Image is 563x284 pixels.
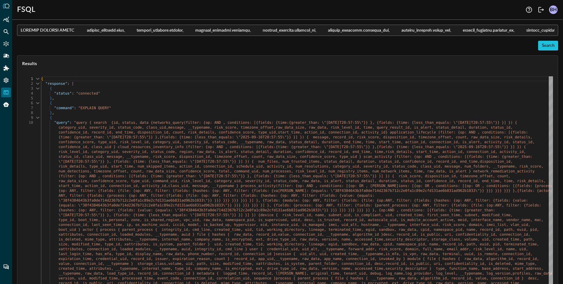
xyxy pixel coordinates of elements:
[168,164,278,168] span: ems, action_id, connection_id, schedule_uid, activ
[385,257,495,261] span: oked_by } module { file { hashes { raw_data, algo
[497,223,530,227] span: list, vlan_uid,
[385,261,493,266] span: record_id, is_public, uri, confidentiality_id, is
[278,164,387,168] span: ity_id, num_resolutions, category_uid, severity_id
[486,135,533,139] span: a_size, risk_details,
[168,140,278,144] span: y_uid, severity_id, status_code, __typename, raw_d
[50,86,52,91] span: {
[538,41,558,50] button: Search
[497,247,528,251] span: id, name, uid,
[168,266,278,271] span: e, type_id, company_name, is_encrypted, ext, drive
[168,184,276,188] span: class_uid, message, __typename } process_activity
[1,100,11,109] div: Query Agent
[168,179,278,183] span: _uid, risk_level_id, category_uid, severity_id, st
[368,213,478,217] span: pliant, uid, created_time, first_seen_time, subnet
[168,174,269,178] span: greater_than: \"[DATE]T20:57:55\"}} }, {fields
[34,76,42,81] div: Click to collapse the range.
[168,208,278,212] span: s: \"38f4384643b3fa0de714d2367b712c2e0fa1c89e2cfd1
[168,242,278,246] span: em, parent_folder } uid, created_time, tid, worki
[22,91,33,96] div: 4
[278,169,387,173] span: cesses, risk_level_id, num_registry_items, num_net
[267,135,377,139] span: 0:57:55\"}} }] }) { message, record_id, risk_scor
[497,164,544,168] span: typename, risk_score,
[52,111,54,115] span: ,
[45,81,67,86] span: "response"
[377,135,486,139] span: e, disposition_id, timezone_offset, count, raw_dat
[59,169,168,173] span: num_detections, timezone_offset, count, raw_data_s
[22,76,33,81] div: 1
[22,106,33,110] div: 7
[549,5,558,14] div: BH
[278,198,385,203] span: : {module: {op: ANY, filter: {fields: {file: {op:
[59,198,168,203] span: \"38f4384643b3fa0de714d2367b712c2e0fa1c89e2cfd131a
[495,257,539,261] span: rithm_id, record_id,
[385,237,495,241] span: security_descriptor, storage_class, volume, uid, c
[59,125,168,130] span: category_uid, severity_id, status_code, class_uid,
[508,184,554,188] span: : [{fields: {process:
[166,193,276,198] span: {fields: {file: {op: ANY, filter: {fields: {hashes
[54,91,72,95] span: "status"
[491,120,517,125] span: \"}} }] }) {
[22,101,33,106] div: 6
[59,189,168,193] span: {op: ANY, filter: {fields: {file: {op: ANY, filter
[59,184,168,188] span: start_time, action_id, connection_id, activity_id,
[59,150,168,154] span: risk_level_id, category_uid, severity_id, status_c
[276,257,385,261] span: __typename, raw_data, app_name, connection_id, inv
[278,189,409,193] span: [PERSON_NAME]: {equals: \"38f4384643b3fa0de714d2367b712c2e0f
[50,116,52,120] span: {
[59,266,168,271] span: created_time, attributes, __typename, internal_nam
[22,81,33,86] div: 2
[166,218,276,222] span: region, vpc_uid, raw_data, namespace_pid, is_super
[168,247,278,251] span: name, auid, integrity_id, cmd_line } user { crede
[22,120,33,125] div: 10
[184,120,289,125] span: (filter: {op: AND , conditions: [{fields: {time:
[22,61,553,67] span: Results
[41,77,43,81] span: {
[385,266,495,271] span: security_descriptor } type, function_name, base_a
[278,227,387,232] span: ng_directory, lineage, terminated_time, egid, sand
[22,96,33,101] div: 5
[260,159,370,164] span: um_files, num_trusted_items, status_detail, durati
[59,276,168,280] span: version, uid, modified_time, processed_time, event
[59,261,168,266] span: value, connection_id, __typename } storage_class,
[385,198,495,203] span: ANY, filter: {fields: {hashes: {op: ANY, filter: {
[1,262,11,272] div: Chat
[34,81,42,86] div: Click to collapse the range.
[388,154,497,159] span: ty (filter: {op: AND , conditions: [{fields: {time
[54,106,74,110] span: "command"
[59,154,168,159] span: status_id, class_uid, message, __typename, risk_sc
[276,193,374,198] span: : {op: ANY, filter: {fields: {value: {equals:
[34,86,42,91] div: Click to collapse the range.
[370,174,480,178] span: "}} }] }) { risk_score, disposition_id, timezone_
[59,203,168,207] span: {equals: \"38f4384643b3fa0de714d2367b712c2e0fa1c89
[59,223,168,227] span: connection_id, last_seen_time, ip, os_machine_uuid
[278,247,387,251] span: ntial_uid, uid_alt, __typename, forward_addr, risk
[159,213,260,217] span: _than_equals: \"[DATE]T20:57:55\"}} }] }] }) {
[59,208,168,212] span: {hashes: {op: ANY, filter: {fields: {value: {equal
[385,252,493,256] span: is_mfa, is_vpn, raw_data, terminal, uuid, is_remo
[388,223,497,227] span: typename, interface_uid, risk_score, domain, imei_
[370,159,480,164] span: on, status_id, confidence_id, record_id, end_time,
[168,232,278,237] span: name, auid } file { hashes { raw_data, record_id,
[536,5,546,15] button: Logout
[383,232,491,237] span: desc, record_id, is_public, uri, confidentiality_
[1,15,11,24] div: Summary Insights
[168,189,278,193] span: : {fields: {hashes: {op: ANY, filter: {fields: {va
[278,266,385,271] span: _type_id, raw_data, version, name, accessed_time,
[278,271,405,275] span: [PERSON_NAME], original_time, tenant_uid, debug, log_name,
[22,115,33,120] div: 9
[289,120,390,125] span: {greater_than: \"[DATE]T20:57:55\"}} }, {field
[495,237,535,241] span: reated_time, path,
[493,130,528,134] span: tions: [{fields:
[405,271,513,275] span: log_provider, log_level, __typename, log_version,
[1,27,11,36] div: Federated Search
[278,154,387,159] span: ata_size, confidence_score, type_uid } scan_activi
[495,266,544,271] span: ddress, start_address,
[276,218,385,222] span: vised, udid, desc, is_trusted, record_id, autoscal
[59,247,168,251] span: xattributes, connection_id, loaded_modules, __type
[497,227,539,232] span: d, path, euid, pid,
[1,39,11,49] div: Connectors
[269,174,370,178] span: : {time: {less_than_equals: \"[DATE]T20:57:55\
[168,169,278,173] span: ize, confidence_score, total, command_uid, num_pro
[377,145,484,149] span: {fields: {time: {less_than_equals: \"2025-09-16T2
[410,189,517,193] span: a1c89e2cfd131ae6b831ad962b1033\"}} }}} }}} }}} },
